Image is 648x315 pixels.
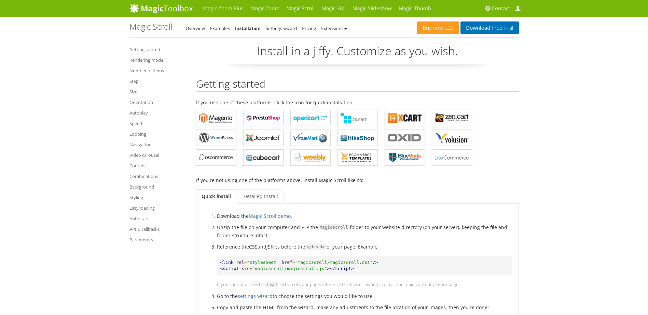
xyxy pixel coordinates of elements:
a: Getting started [129,45,186,54]
b: Magic Scroll for LiteCommerce [435,152,469,163]
b: Magic Scroll for Weebly [293,152,328,163]
b: Magic Scroll for X-Cart [388,113,422,123]
a: Magic Scroll for OpenCart [290,110,331,126]
a: Video carousel [129,151,186,159]
span: £29 [443,25,454,31]
a: DownloadFree Trial [460,21,519,34]
span: "magicscroll/magicscroll.js" [252,266,327,271]
span: rel [236,260,244,265]
a: Autoplay [129,109,186,117]
span: Free Trial [490,25,513,31]
b: Magic Scroll for CubeCart [246,152,280,163]
span: = [292,260,295,265]
a: Quick install [196,189,236,204]
b: Magic Scroll for OXID [388,133,422,143]
span: ></script> [327,266,354,271]
a: Autostart [129,214,186,223]
a: Examples [210,25,230,31]
a: Orientation [129,98,186,106]
a: Magic Scroll for WordPress [196,130,236,146]
a: Combinations [129,172,186,180]
li: Copy and paste the HTML from the wizard, make any adjustments to the file location of your images... [217,303,512,311]
a: Magic Scroll for Volusion [432,130,472,146]
b: Magic Scroll for Magento [199,113,233,123]
a: settings wizard [238,293,273,299]
a: Lazy loading [129,204,186,212]
a: Buy now£29 [417,21,459,34]
a: Overview [186,25,205,31]
a: Magic Scroll for Joomla [243,130,284,146]
b: Magic Scroll for BlueVoda [388,152,422,163]
b: Magic Scroll for HikaShop [341,133,375,143]
a: Detailed install [238,189,284,204]
li: Go to the to choose the settings you would like to use. [217,292,512,300]
span: <link [220,260,234,265]
b: Magic Scroll for PrestaShop [246,113,280,123]
span: href [282,260,292,265]
h2: Getting started [196,78,519,92]
code: </head> [305,244,327,250]
a: Magic Scroll for osCommerce [196,149,236,166]
a: Settings wizard [266,25,297,31]
span: "stylesheet" [247,260,279,265]
b: Magic Scroll for Zen Cart [435,113,469,123]
a: Content [129,162,186,170]
a: Speed [129,119,186,127]
b: Magic Scroll for Volusion [435,133,469,143]
p: Install in a jiffy. Customize as you wish. [196,43,519,64]
a: Magic Scroll for X-Cart [385,110,425,126]
p: If you cannot access the section of your page, reference the files elsewhere such as the main con... [217,281,512,289]
b: Magic Scroll for WordPress [199,133,233,143]
p: If you use one of these platforms, click the icon for quick installation: [196,99,519,106]
li: Unzip the file on your computer and FTP the folder to your website directory (on your server), ke... [217,223,512,239]
a: Magic Scroll for CubeCart [243,149,284,166]
a: Pricing [302,25,316,31]
a: Navigation [129,140,186,149]
span: Contact [492,5,510,12]
span: "magicscroll/magicscroll.css" [295,260,373,265]
span: <script [220,266,239,271]
acronym: Cascading Style Sheet [249,243,258,250]
a: Magic Scroll for OXID [385,130,425,146]
acronym: JavaScript [266,243,271,250]
h1: Magic Scroll [129,22,172,31]
a: Magic Scroll for PrestaShop [243,110,284,126]
img: MagicToolbox.com - Image tools for your website [129,3,193,13]
span: = [250,266,252,271]
span: src [242,266,249,271]
a: Size [129,88,186,96]
code: head [266,282,279,287]
b: Magic Scroll for CS-Cart [341,113,375,123]
b: Magic Scroll for Joomla [246,133,280,143]
a: Magic Scroll for Zen Cart [432,110,472,126]
a: Magic Scroll for BlueVoda [385,149,425,166]
span: /> [373,260,378,265]
li: Download the . [217,212,512,220]
a: Magic Scroll for ecommerce Templates [337,149,378,166]
a: Looping [129,130,186,138]
a: Step [129,77,186,85]
a: Magic Scroll for VirtueMart [290,130,331,146]
a: Rendering mode [129,56,186,64]
b: Magic Scroll for ecommerce Templates [341,152,375,163]
p: If you're not using one of the platforms above, install Magic Scroll like so: [196,176,519,184]
a: Styling [129,193,186,201]
a: Installation [235,25,261,31]
a: Magic Scroll for CS-Cart [337,110,378,126]
a: Magic Scroll for HikaShop [337,130,378,146]
b: Magic Scroll for osCommerce [199,152,233,163]
p: Reference the and files before the of your page. Example: [217,243,512,251]
b: Magic Scroll for OpenCart [293,113,328,123]
b: Magic Scroll for VirtueMart [293,133,328,143]
a: Background [129,183,186,191]
a: Magic Scroll demo [249,213,291,219]
a: Extensions [321,25,347,31]
a: Magic Scroll for LiteCommerce [432,149,472,166]
code: magicscroll [318,224,350,230]
a: Number of items [129,66,186,75]
a: Magic Scroll for Magento [196,110,236,126]
a: Magic Scroll for Weebly [290,149,331,166]
span: = [244,260,247,265]
a: API & callbacks [129,225,186,233]
a: Parameters [129,236,186,244]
